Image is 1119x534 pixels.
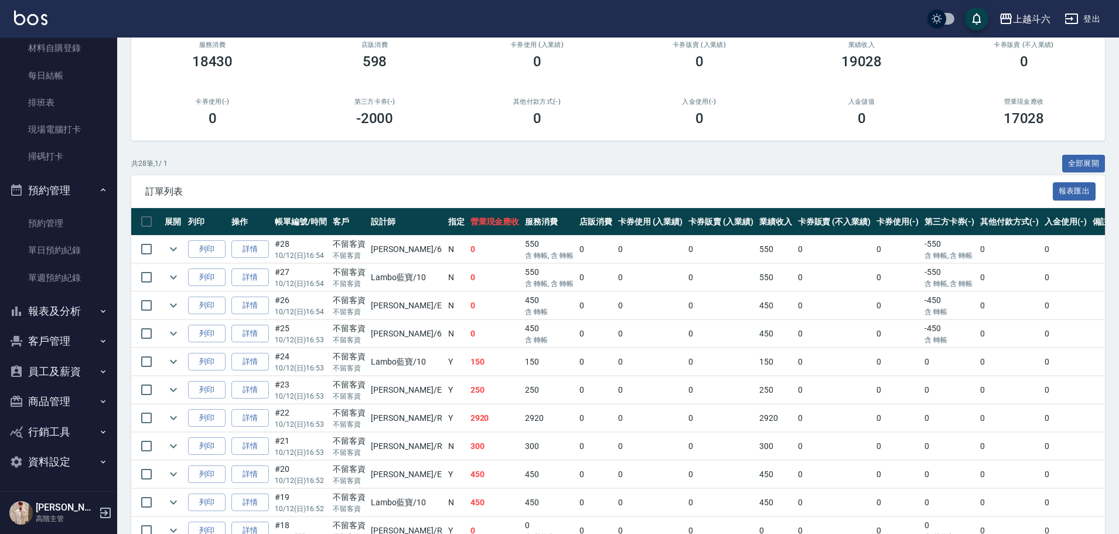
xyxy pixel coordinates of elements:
[165,268,182,286] button: expand row
[756,461,795,488] td: 450
[1042,208,1090,236] th: 入金使用(-)
[576,208,615,236] th: 店販消費
[368,208,445,236] th: 設計師
[522,208,576,236] th: 服務消費
[145,186,1053,198] span: 訂單列表
[231,325,269,343] a: 詳情
[188,465,226,484] button: 列印
[5,89,112,116] a: 排班表
[522,376,576,404] td: 250
[445,236,468,263] td: N
[576,433,615,460] td: 0
[576,320,615,348] td: 0
[922,236,978,263] td: -550
[756,292,795,319] td: 450
[368,376,445,404] td: [PERSON_NAME] /E
[576,264,615,291] td: 0
[188,353,226,371] button: 列印
[977,433,1042,460] td: 0
[445,433,468,460] td: N
[615,236,686,263] td: 0
[922,292,978,319] td: -450
[333,266,366,278] div: 不留客資
[924,278,975,289] p: 含 轉帳, 含 轉帳
[632,98,766,106] h2: 入金使用(-)
[272,433,330,460] td: #21
[795,348,874,376] td: 0
[275,419,327,430] p: 10/12 (日) 16:53
[333,238,366,250] div: 不留客資
[445,264,468,291] td: N
[231,381,269,399] a: 詳情
[922,461,978,488] td: 0
[522,348,576,376] td: 150
[333,419,366,430] p: 不留客資
[1042,348,1090,376] td: 0
[977,489,1042,516] td: 0
[272,461,330,488] td: #20
[1020,53,1028,70] h3: 0
[795,433,874,460] td: 0
[1042,236,1090,263] td: 0
[795,264,874,291] td: 0
[333,363,366,373] p: 不留客資
[275,335,327,345] p: 10/12 (日) 16:53
[576,376,615,404] td: 0
[333,307,366,317] p: 不留客資
[795,404,874,432] td: 0
[368,320,445,348] td: [PERSON_NAME] /6
[522,461,576,488] td: 450
[795,208,874,236] th: 卡券販賣 (不入業績)
[468,489,523,516] td: 450
[272,236,330,263] td: #28
[874,264,922,291] td: 0
[468,292,523,319] td: 0
[445,489,468,516] td: N
[533,53,541,70] h3: 0
[445,348,468,376] td: Y
[209,110,217,127] h3: 0
[445,208,468,236] th: 指定
[445,292,468,319] td: N
[165,325,182,342] button: expand row
[576,292,615,319] td: 0
[5,116,112,143] a: 現場電腦打卡
[363,53,387,70] h3: 598
[356,110,394,127] h3: -2000
[1004,110,1045,127] h3: 17028
[333,407,366,419] div: 不留客資
[330,208,369,236] th: 客戶
[756,348,795,376] td: 150
[874,208,922,236] th: 卡券使用(-)
[308,98,442,106] h2: 第三方卡券(-)
[272,208,330,236] th: 帳單編號/時間
[131,158,168,169] p: 共 28 筆, 1 / 1
[632,41,766,49] h2: 卡券販賣 (入業績)
[470,98,604,106] h2: 其他付款方式(-)
[1042,320,1090,348] td: 0
[522,264,576,291] td: 550
[994,7,1055,31] button: 上越斗六
[272,489,330,516] td: #19
[36,513,95,524] p: 高階主管
[165,353,182,370] button: expand row
[615,320,686,348] td: 0
[192,53,233,70] h3: 18430
[5,143,112,170] a: 掃碼打卡
[231,494,269,512] a: 詳情
[333,447,366,458] p: 不留客資
[145,41,279,49] h3: 服務消費
[9,501,33,525] img: Person
[468,320,523,348] td: 0
[14,11,47,25] img: Logo
[1013,12,1050,26] div: 上越斗六
[922,433,978,460] td: 0
[5,296,112,326] button: 報表及分析
[685,348,756,376] td: 0
[977,348,1042,376] td: 0
[685,320,756,348] td: 0
[368,489,445,516] td: Lambo藍寶 /10
[275,363,327,373] p: 10/12 (日) 16:53
[468,264,523,291] td: 0
[685,292,756,319] td: 0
